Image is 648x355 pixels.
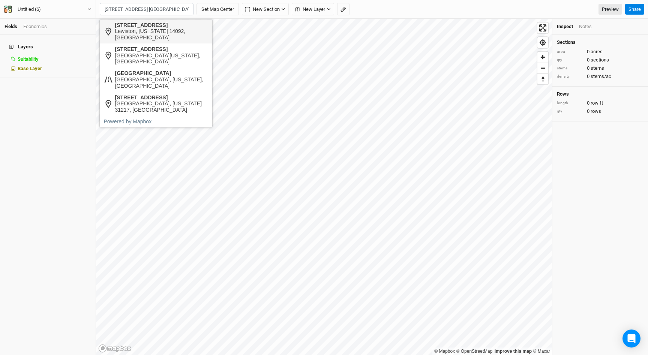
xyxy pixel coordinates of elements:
div: [STREET_ADDRESS] [115,94,208,101]
button: Set Map Center [196,3,239,16]
span: Base Layer [18,66,42,71]
button: Find my location [537,37,548,48]
div: [STREET_ADDRESS] [115,22,208,28]
span: New Layer [295,6,325,13]
h4: Rows [557,91,643,97]
div: qty [557,57,583,63]
span: sections [591,57,609,63]
div: Notes [579,23,592,30]
div: area [557,49,583,55]
div: 0 [557,73,643,80]
span: stems [591,65,604,72]
a: OpenStreetMap [456,349,493,354]
button: Share [625,4,644,15]
div: Economics [23,23,47,30]
button: Shortcut: M [337,3,349,16]
div: Suitability [18,56,91,62]
div: Untitled (6) [18,6,41,13]
div: Open Intercom Messenger [622,330,640,348]
div: [GEOGRAPHIC_DATA], [US_STATE], [GEOGRAPHIC_DATA] [115,76,208,89]
div: 0 [557,100,643,106]
a: Mapbox [434,349,455,354]
span: row ft [591,100,603,106]
span: Reset bearing to north [537,74,548,84]
div: Base Layer [18,66,91,72]
input: (e.g. 123 Main St. or lat, lng) [100,3,193,16]
div: Lewiston, [US_STATE] 14092, [GEOGRAPHIC_DATA] [115,28,208,41]
span: acres [591,48,603,55]
div: stems [557,66,583,71]
button: New Section [242,3,289,16]
button: Untitled (6) [4,5,92,13]
div: [GEOGRAPHIC_DATA] [115,70,208,76]
button: Reset bearing to north [537,73,548,84]
h4: Layers [4,39,91,54]
span: New Section [245,6,280,13]
button: Enter fullscreen [537,22,548,33]
div: [GEOGRAPHIC_DATA], [US_STATE] 31217, [GEOGRAPHIC_DATA] [115,100,208,113]
div: density [557,74,583,79]
div: Inspect [557,23,573,30]
div: 0 [557,108,643,115]
a: Fields [4,24,17,29]
button: Zoom in [537,52,548,63]
div: 0 [557,65,643,72]
a: Maxar [533,349,550,354]
a: Powered by Mapbox [104,118,152,124]
span: stems/ac [591,73,611,80]
a: Improve this map [495,349,532,354]
div: qty [557,109,583,114]
div: [STREET_ADDRESS] [115,46,208,52]
div: 0 [557,48,643,55]
canvas: Map [96,19,552,355]
div: [GEOGRAPHIC_DATA][US_STATE], [GEOGRAPHIC_DATA] [115,52,208,65]
span: Suitability [18,56,39,62]
button: Zoom out [537,63,548,73]
div: length [557,100,583,106]
a: Mapbox logo [98,344,131,353]
a: Preview [598,4,622,15]
div: 0 [557,57,643,63]
h4: Sections [557,39,643,45]
span: rows [591,108,601,115]
button: New Layer [292,3,334,16]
